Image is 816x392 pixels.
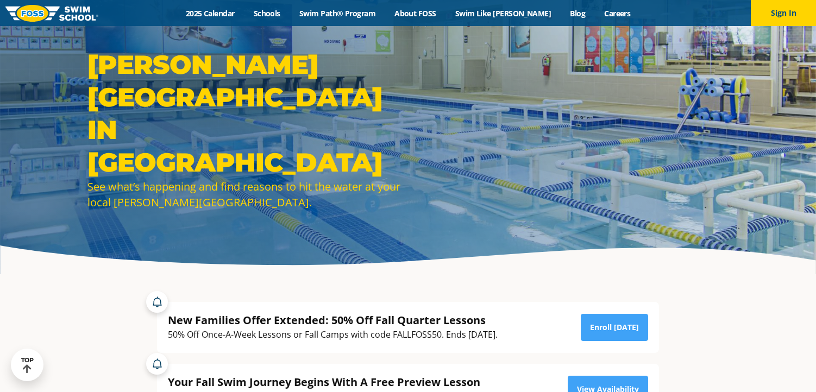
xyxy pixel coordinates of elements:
[445,8,561,18] a: Swim Like [PERSON_NAME]
[168,327,498,342] div: 50% Off Once-A-Week Lessons or Fall Camps with code FALLFOSS50. Ends [DATE].
[561,8,595,18] a: Blog
[581,314,648,341] a: Enroll [DATE]
[87,179,403,210] div: See what’s happening and find reasons to hit the water at your local [PERSON_NAME][GEOGRAPHIC_DATA].
[176,8,244,18] a: 2025 Calendar
[5,5,98,22] img: FOSS Swim School Logo
[168,375,532,389] div: Your Fall Swim Journey Begins With A Free Preview Lesson
[244,8,290,18] a: Schools
[87,48,403,179] h1: [PERSON_NAME][GEOGRAPHIC_DATA] in [GEOGRAPHIC_DATA]
[385,8,446,18] a: About FOSS
[168,313,498,327] div: New Families Offer Extended: 50% Off Fall Quarter Lessons
[290,8,385,18] a: Swim Path® Program
[595,8,640,18] a: Careers
[21,357,34,374] div: TOP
